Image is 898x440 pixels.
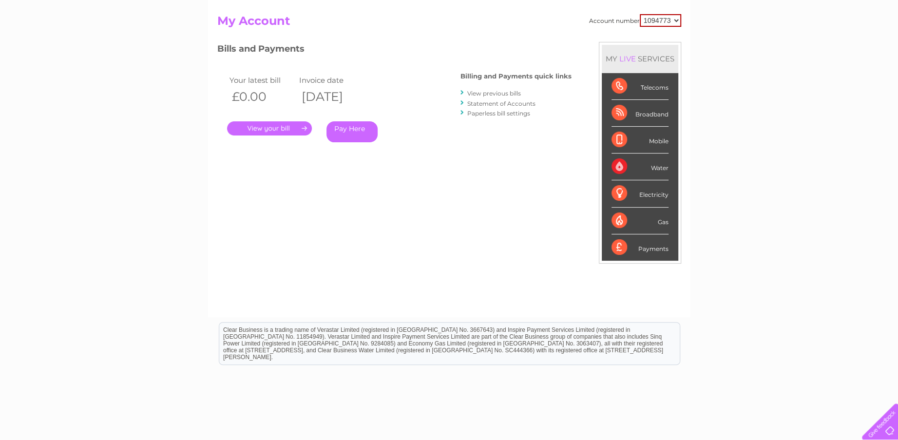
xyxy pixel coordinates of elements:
div: LIVE [617,54,638,63]
div: Account number [589,14,681,27]
div: Clear Business is a trading name of Verastar Limited (registered in [GEOGRAPHIC_DATA] No. 3667643... [219,5,680,47]
div: Payments [611,234,669,261]
div: Broadband [611,100,669,127]
a: 0333 014 3131 [714,5,782,17]
a: Log out [866,41,889,49]
h4: Billing and Payments quick links [460,73,572,80]
img: logo.png [32,25,81,55]
div: Mobile [611,127,669,153]
a: Pay Here [326,121,378,142]
div: Water [611,153,669,180]
th: £0.00 [227,87,297,107]
a: Energy [751,41,772,49]
a: Telecoms [778,41,807,49]
td: Invoice date [297,74,367,87]
td: Your latest bill [227,74,297,87]
th: [DATE] [297,87,367,107]
a: Contact [833,41,857,49]
a: Paperless bill settings [467,110,530,117]
div: Telecoms [611,73,669,100]
a: Statement of Accounts [467,100,535,107]
div: MY SERVICES [602,45,678,73]
a: View previous bills [467,90,521,97]
a: . [227,121,312,135]
h2: My Account [217,14,681,33]
div: Gas [611,208,669,234]
h3: Bills and Payments [217,42,572,59]
a: Blog [813,41,827,49]
a: Water [726,41,745,49]
div: Electricity [611,180,669,207]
